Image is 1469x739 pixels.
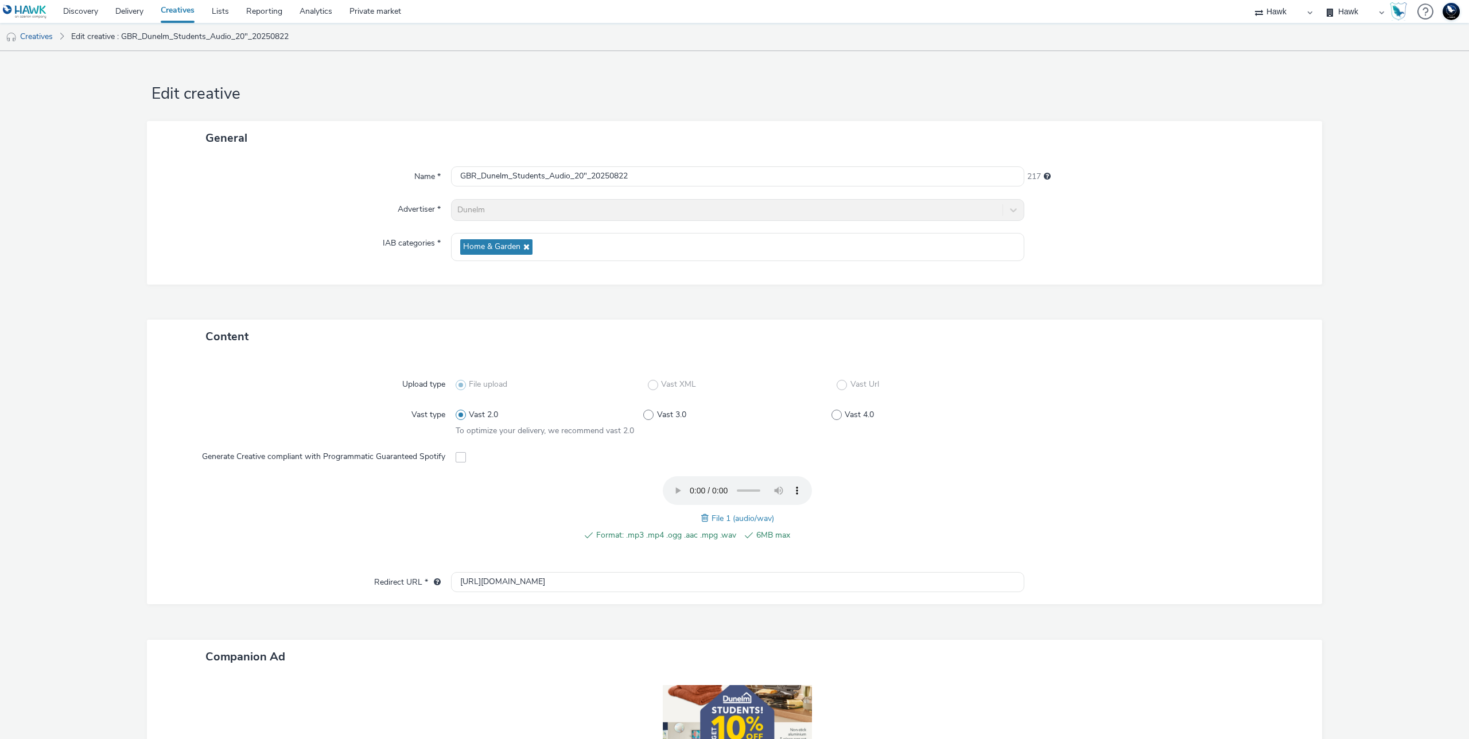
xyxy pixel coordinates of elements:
[850,379,879,390] span: Vast Url
[463,242,520,252] span: Home & Garden
[428,577,441,588] div: URL will be used as a validation URL with some SSPs and it will be the redirection URL of your cr...
[147,83,1322,105] h1: Edit creative
[451,572,1024,592] input: url...
[1390,2,1412,21] a: Hawk Academy
[712,513,774,524] span: File 1 (audio/wav)
[756,528,896,542] span: 6MB max
[469,409,498,421] span: Vast 2.0
[1044,171,1051,182] div: Maximum 255 characters
[1443,3,1460,20] img: Support Hawk
[3,5,47,19] img: undefined Logo
[661,379,696,390] span: Vast XML
[657,409,686,421] span: Vast 3.0
[1390,2,1407,21] img: Hawk Academy
[1027,171,1041,182] span: 217
[197,446,450,462] label: Generate Creative compliant with Programmatic Guaranteed Spotify
[205,130,247,146] span: General
[393,199,445,215] label: Advertiser *
[596,528,736,542] span: Format: .mp3 .mp4 .ogg .aac .mpg .wav
[410,166,445,182] label: Name *
[370,572,445,588] label: Redirect URL *
[6,32,17,43] img: audio
[469,379,507,390] span: File upload
[456,425,634,436] span: To optimize your delivery, we recommend vast 2.0
[845,409,874,421] span: Vast 4.0
[65,23,294,50] a: Edit creative : GBR_Dunelm_Students_Audio_20"_20250822
[407,404,450,421] label: Vast type
[378,233,445,249] label: IAB categories *
[205,329,248,344] span: Content
[205,649,285,664] span: Companion Ad
[451,166,1024,186] input: Name
[398,374,450,390] label: Upload type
